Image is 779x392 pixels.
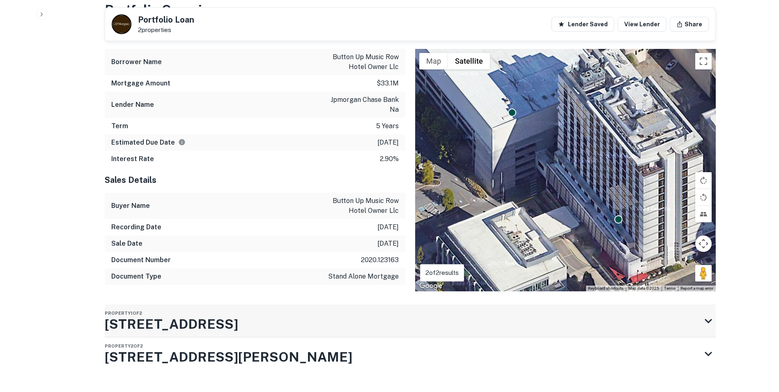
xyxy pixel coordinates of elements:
[618,17,666,32] a: View Lender
[111,100,154,110] h6: Lender Name
[552,17,614,32] button: Lender Saved
[105,311,142,316] span: Property 1 of 2
[377,239,399,249] p: [DATE]
[325,52,399,72] p: button up music row hotel owner llc
[105,304,716,337] div: Property1of2[STREET_ADDRESS]
[111,255,171,265] h6: Document Number
[105,314,238,334] h3: [STREET_ADDRESS]
[738,326,779,366] iframe: Chat Widget
[664,286,676,291] a: Terms (opens in new tab)
[111,57,162,67] h6: Borrower Name
[670,17,709,32] button: Share
[111,121,128,131] h6: Term
[695,265,712,281] button: Drag Pegman onto the map to open Street View
[361,255,399,265] p: 2020.123163
[105,174,405,186] h5: Sales Details
[417,281,444,291] a: Open this area in Google Maps (opens a new window)
[138,26,194,34] p: 2 properties
[111,154,154,164] h6: Interest Rate
[111,201,150,211] h6: Buyer Name
[111,78,170,88] h6: Mortgage Amount
[377,138,399,148] p: [DATE]
[111,239,142,249] h6: Sale Date
[111,138,186,148] h6: Estimated Due Date
[328,272,399,281] p: stand alone mortgage
[417,281,444,291] img: Google
[695,206,712,222] button: Tilt map
[628,286,659,291] span: Map data ©2025
[695,189,712,205] button: Rotate map counterclockwise
[111,272,161,281] h6: Document Type
[680,286,713,291] a: Report a map error
[695,235,712,252] button: Map camera controls
[380,154,399,164] p: 2.90%
[105,344,143,348] span: Property 2 of 2
[377,78,399,88] p: $33.1m
[111,222,161,232] h6: Recording Date
[325,95,399,115] p: jpmorgan chase bank na
[419,53,448,69] button: Show street map
[448,53,490,69] button: Show satellite imagery
[325,196,399,216] p: button up music row hotel owner llc
[588,286,623,291] button: Keyboard shortcuts
[695,172,712,189] button: Rotate map clockwise
[105,337,716,370] div: Property2of2[STREET_ADDRESS][PERSON_NAME]
[105,347,352,367] h3: [STREET_ADDRESS][PERSON_NAME]
[376,121,399,131] p: 5 years
[377,222,399,232] p: [DATE]
[695,53,712,69] button: Toggle fullscreen view
[138,16,194,24] h5: Portfolio Loan
[178,138,186,146] svg: Estimate is based on a standard schedule for this type of loan.
[425,268,459,278] p: 2 of 2 results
